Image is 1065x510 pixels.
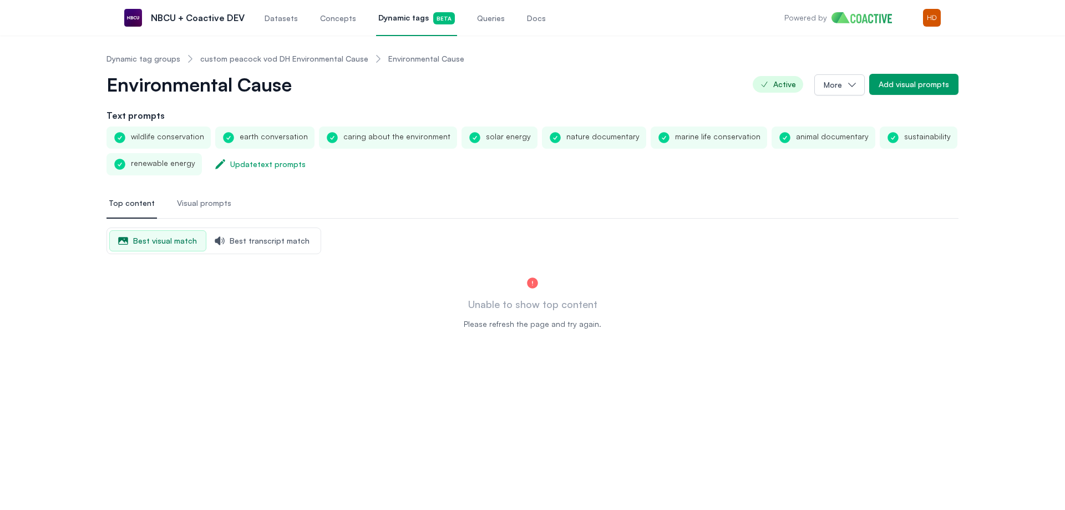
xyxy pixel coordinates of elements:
[879,79,949,90] div: Add visual prompts
[814,74,865,95] button: More
[230,159,306,170] div: Update text prompts
[206,231,318,251] span: Best transcript match
[477,13,505,24] span: Queries
[542,127,646,149] div: nature documentary
[106,153,202,175] div: renewable energy
[124,9,142,27] img: NBCU + Coactive DEV
[106,127,211,149] div: wildlife conservation
[109,198,155,209] span: Top content
[200,53,368,64] a: custom peacock vod DH Environmental Cause
[319,127,457,149] div: caring about the environment
[772,127,875,149] div: animal documentary
[378,12,455,24] span: Dynamic tags
[106,189,157,219] button: Top content
[206,230,318,251] button: Best transcript match
[206,153,315,175] button: Updatetext prompts
[880,127,957,149] div: sustainability
[106,73,292,95] span: Environmental Cause
[106,53,180,64] a: Dynamic tag groups
[433,12,455,24] span: Beta
[177,198,231,209] span: Visual prompts
[151,11,245,24] p: NBCU + Coactive DEV
[831,12,901,23] img: Home
[106,189,958,219] nav: Tabs
[468,296,597,312] h3: Unable to show top content
[265,13,298,24] span: Datasets
[464,319,601,330] p: Please refresh the page and try again.
[106,109,958,122] h2: Text prompts
[461,127,537,149] div: solar energy
[106,44,958,73] nav: Breadcrumb
[923,9,941,27] img: Menu for the logged in user
[753,76,803,93] span: Active
[869,74,958,95] button: Add visual prompts
[215,127,315,149] div: earth conversation
[106,73,307,95] button: Environmental Cause
[320,13,356,24] span: Concepts
[784,12,827,23] p: Powered by
[388,53,464,64] span: Environmental Cause
[175,189,234,219] button: Visual prompts
[109,230,206,251] button: Best visual match
[651,127,767,149] div: marine life conservation
[110,231,206,251] span: Best visual match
